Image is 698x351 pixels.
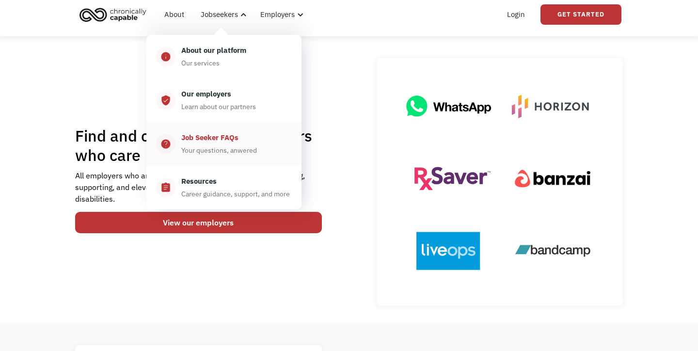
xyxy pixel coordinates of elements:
div: Employers [260,9,295,20]
a: help_centerJob Seeker FAQsYour questions, anwered [146,122,301,166]
div: info [160,51,171,63]
img: Chronically Capable logo [77,4,149,25]
div: verified_user [160,95,171,106]
a: Get Started [540,4,621,25]
div: Job Seeker FAQs [181,132,238,144]
a: View our employers [75,212,322,233]
a: infoAbout our platformOur services [146,35,301,79]
a: verified_userOur employersLearn about our partners [146,79,301,122]
div: Jobseekers [201,9,238,20]
div: Career guidance, support, and more [181,188,290,200]
div: About our platform [181,45,246,56]
div: Our services [181,57,220,69]
div: Our employers [181,88,231,100]
h1: Find and connect with employers who care [75,126,322,165]
div: Learn about our partners [181,101,256,112]
div: Resources [181,175,217,187]
div: All employers who are part of our network are dedicated to hiring, supporting, and elevating thos... [75,170,322,205]
div: assignment [160,182,171,193]
div: Your questions, anwered [181,144,257,156]
a: assignmentResourcesCareer guidance, support, and more [146,166,301,209]
div: help_center [160,138,171,150]
nav: Jobseekers [146,30,301,209]
a: home [77,4,154,25]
